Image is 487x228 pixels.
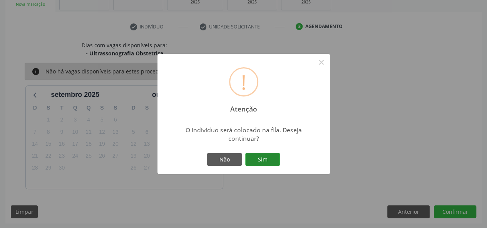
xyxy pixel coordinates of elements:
button: Sim [245,153,280,166]
h2: Atenção [223,100,264,113]
button: Não [207,153,242,166]
div: ! [241,68,246,95]
div: O indivíduo será colocado na fila. Deseja continuar? [176,126,311,143]
button: Close this dialog [315,56,328,69]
